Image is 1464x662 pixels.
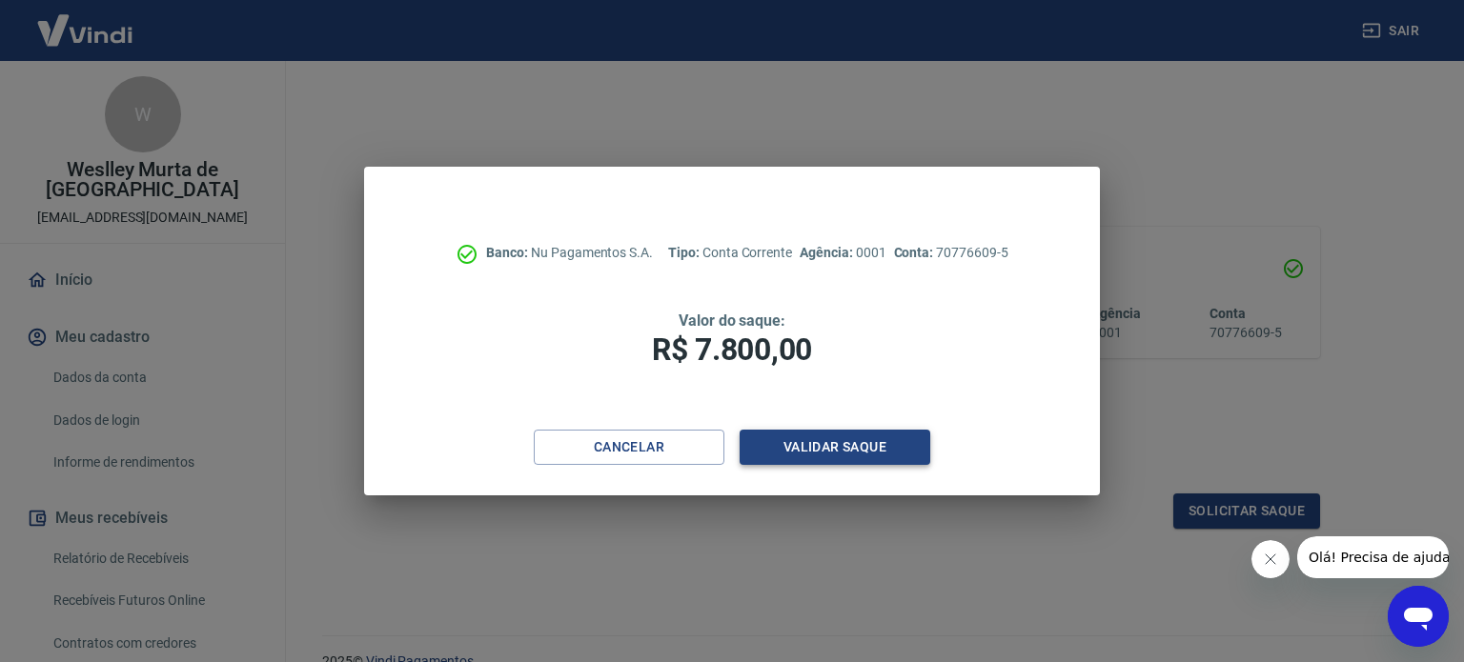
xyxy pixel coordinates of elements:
iframe: Mensagem da empresa [1297,536,1449,578]
span: Tipo: [668,245,702,260]
span: Banco: [486,245,531,260]
span: Valor do saque: [679,311,785,330]
span: Agência: [800,245,856,260]
span: Conta: [894,245,937,260]
button: Validar saque [740,430,930,465]
span: Olá! Precisa de ajuda? [11,13,160,29]
iframe: Fechar mensagem [1251,540,1290,578]
button: Cancelar [534,430,724,465]
p: 0001 [800,243,885,263]
p: Conta Corrente [668,243,792,263]
span: R$ 7.800,00 [652,331,812,368]
p: 70776609-5 [894,243,1008,263]
iframe: Botão para abrir a janela de mensagens [1388,586,1449,647]
p: Nu Pagamentos S.A. [486,243,653,263]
